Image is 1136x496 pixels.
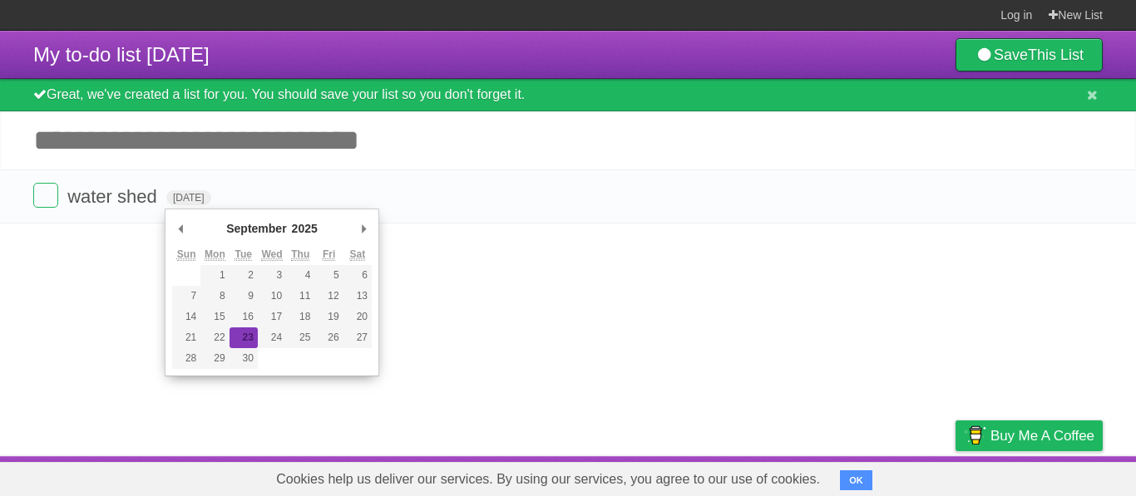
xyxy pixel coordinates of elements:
button: 17 [258,307,286,327]
button: 27 [343,327,372,348]
abbr: Monday [205,248,225,261]
button: 4 [286,265,314,286]
button: 2 [230,265,258,286]
button: 9 [230,286,258,307]
a: Buy me a coffee [956,420,1103,451]
button: 22 [200,327,229,348]
abbr: Sunday [177,248,196,261]
button: 30 [230,348,258,369]
button: 7 [172,286,200,307]
button: 28 [172,348,200,369]
span: Cookies help us deliver our services. By using our services, you agree to our use of cookies. [259,463,837,496]
a: Developers [789,460,857,492]
div: 2025 [289,216,320,241]
span: Buy me a coffee [990,421,1094,450]
abbr: Saturday [350,248,366,261]
span: water shed [67,186,161,207]
span: [DATE] [166,190,211,205]
button: 23 [230,327,258,348]
abbr: Tuesday [235,248,251,261]
abbr: Wednesday [261,248,282,261]
button: 25 [286,327,314,348]
button: 1 [200,265,229,286]
button: 11 [286,286,314,307]
button: 3 [258,265,286,286]
button: OK [840,470,872,490]
div: September [224,216,289,241]
label: Done [33,183,58,208]
img: Buy me a coffee [964,421,986,449]
abbr: Friday [323,248,335,261]
button: 5 [314,265,343,286]
button: 29 [200,348,229,369]
button: 26 [314,327,343,348]
button: 18 [286,307,314,327]
b: This List [1028,47,1084,63]
button: 6 [343,265,372,286]
a: SaveThis List [956,38,1103,71]
a: About [734,460,769,492]
button: Previous Month [172,216,189,241]
button: 19 [314,307,343,327]
a: Terms [877,460,914,492]
button: 20 [343,307,372,327]
span: My to-do list [DATE] [33,43,210,66]
button: Next Month [355,216,372,241]
button: 15 [200,307,229,327]
a: Suggest a feature [998,460,1103,492]
button: 10 [258,286,286,307]
button: 14 [172,307,200,327]
button: 16 [230,307,258,327]
button: 8 [200,286,229,307]
button: 12 [314,286,343,307]
abbr: Thursday [291,248,309,261]
button: 21 [172,327,200,348]
button: 24 [258,327,286,348]
button: 13 [343,286,372,307]
a: Privacy [934,460,977,492]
